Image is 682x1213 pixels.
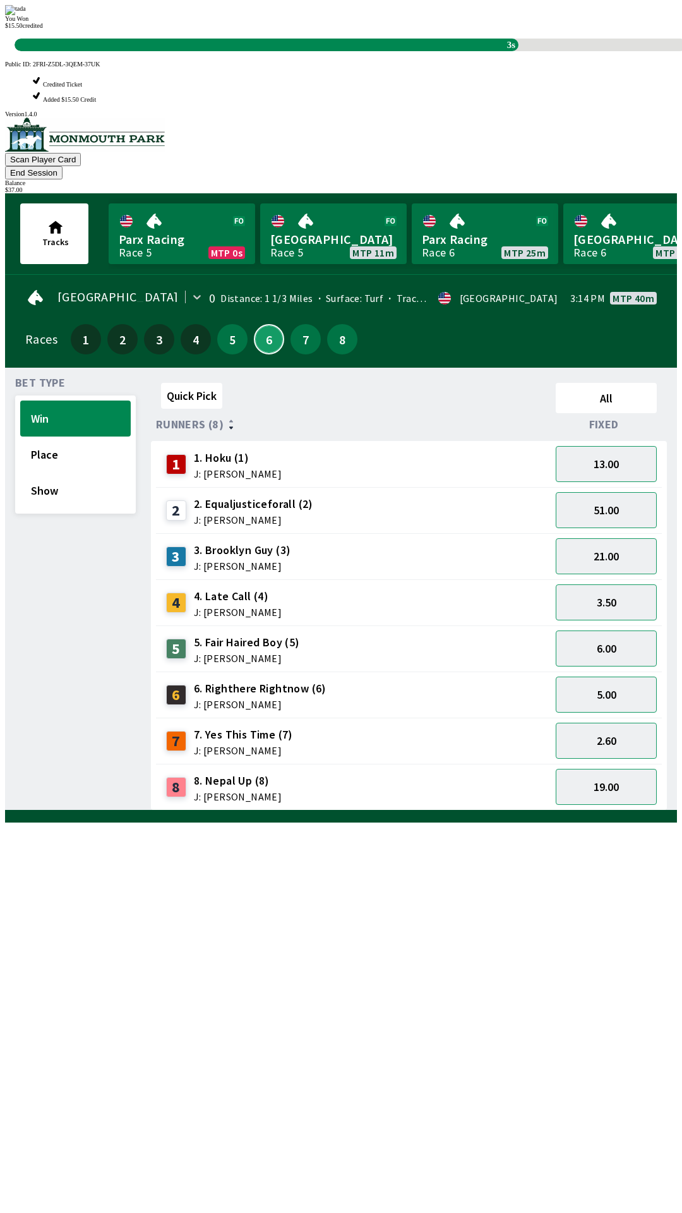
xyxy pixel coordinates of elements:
span: J: [PERSON_NAME] [194,653,300,663]
span: 51.00 [594,503,619,517]
span: 1 [74,335,98,344]
button: Tracks [20,203,88,264]
span: Parx Racing [422,231,548,248]
span: 3s [504,37,518,54]
span: 13.00 [594,457,619,471]
span: 7. Yes This Time (7) [194,727,293,743]
div: 4 [166,593,186,613]
div: 2 [166,500,186,521]
span: 3 [147,335,171,344]
button: Place [20,437,131,473]
span: 5 [220,335,244,344]
span: 21.00 [594,549,619,564]
span: J: [PERSON_NAME] [194,515,313,525]
div: Races [25,334,57,344]
div: 5 [166,639,186,659]
span: MTP 25m [504,248,546,258]
span: 19.00 [594,780,619,794]
span: Place [31,447,120,462]
span: Bet Type [15,378,65,388]
button: 4 [181,324,211,354]
span: MTP 0s [211,248,242,258]
span: Tracks [42,236,69,248]
span: Distance: 1 1/3 Miles [220,292,313,305]
span: 6. Righthere Rightnow (6) [194,680,326,697]
div: Race 6 [422,248,455,258]
span: 3. Brooklyn Guy (3) [194,542,291,558]
button: Quick Pick [161,383,222,409]
div: 7 [166,731,186,751]
span: Added $15.50 Credit [43,96,96,103]
div: 3 [166,546,186,567]
span: J: [PERSON_NAME] [194,561,291,571]
div: Balance [5,179,677,186]
span: 2. Equaljusticeforall (2) [194,496,313,512]
button: All [556,383,657,413]
span: 2 [111,335,135,344]
span: J: [PERSON_NAME] [194,745,293,756]
span: 5.00 [597,687,616,702]
div: You Won [5,15,677,22]
a: Parx RacingRace 5MTP 0s [109,203,255,264]
div: Fixed [551,418,662,431]
span: 2.60 [597,733,616,748]
div: 6 [166,685,186,705]
img: tada [5,5,26,15]
button: Show [20,473,131,509]
span: Surface: Turf [313,292,384,305]
span: J: [PERSON_NAME] [194,469,282,479]
span: [GEOGRAPHIC_DATA] [270,231,397,248]
span: All [561,391,651,406]
div: Race 5 [270,248,303,258]
span: 2FRI-Z5DL-3QEM-37UK [33,61,100,68]
button: 2.60 [556,723,657,759]
span: 4. Late Call (4) [194,588,282,605]
span: Parx Racing [119,231,245,248]
span: Credited Ticket [43,81,82,88]
button: 3 [144,324,174,354]
div: Runners (8) [156,418,551,431]
div: 8 [166,777,186,797]
span: J: [PERSON_NAME] [194,699,326,709]
span: Win [31,411,120,426]
div: Race 5 [119,248,152,258]
button: 7 [290,324,321,354]
div: 1 [166,454,186,474]
span: 7 [294,335,318,344]
span: J: [PERSON_NAME] [194,607,282,617]
div: $ 37.00 [5,186,677,193]
button: 6 [254,324,284,354]
button: End Session [5,166,63,179]
span: 5. Fair Haired Boy (5) [194,634,300,651]
span: Fixed [589,419,619,430]
span: [GEOGRAPHIC_DATA] [57,292,179,302]
button: 21.00 [556,538,657,574]
button: 3.50 [556,584,657,620]
span: Runners (8) [156,419,224,430]
span: 8. Nepal Up (8) [194,773,282,789]
button: 8 [327,324,357,354]
div: Version 1.4.0 [5,111,677,118]
button: 5.00 [556,677,657,713]
div: Public ID: [5,61,677,68]
span: 1. Hoku (1) [194,450,282,466]
span: $ 15.50 credited [5,22,43,29]
img: venue logo [5,118,165,152]
button: 13.00 [556,446,657,482]
a: Parx RacingRace 6MTP 25m [412,203,558,264]
button: 19.00 [556,769,657,805]
span: 3.50 [597,595,616,610]
div: Race 6 [573,248,606,258]
button: Scan Player Card [5,153,81,166]
a: [GEOGRAPHIC_DATA]Race 5MTP 11m [260,203,407,264]
span: 3:14 PM [570,293,605,303]
button: 51.00 [556,492,657,528]
button: 1 [71,324,101,354]
span: MTP 40m [613,293,654,303]
button: Win [20,401,131,437]
span: 4 [184,335,208,344]
span: Show [31,483,120,498]
span: Track Condition: Firm [383,292,494,305]
span: MTP 11m [352,248,394,258]
div: 0 [209,293,215,303]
